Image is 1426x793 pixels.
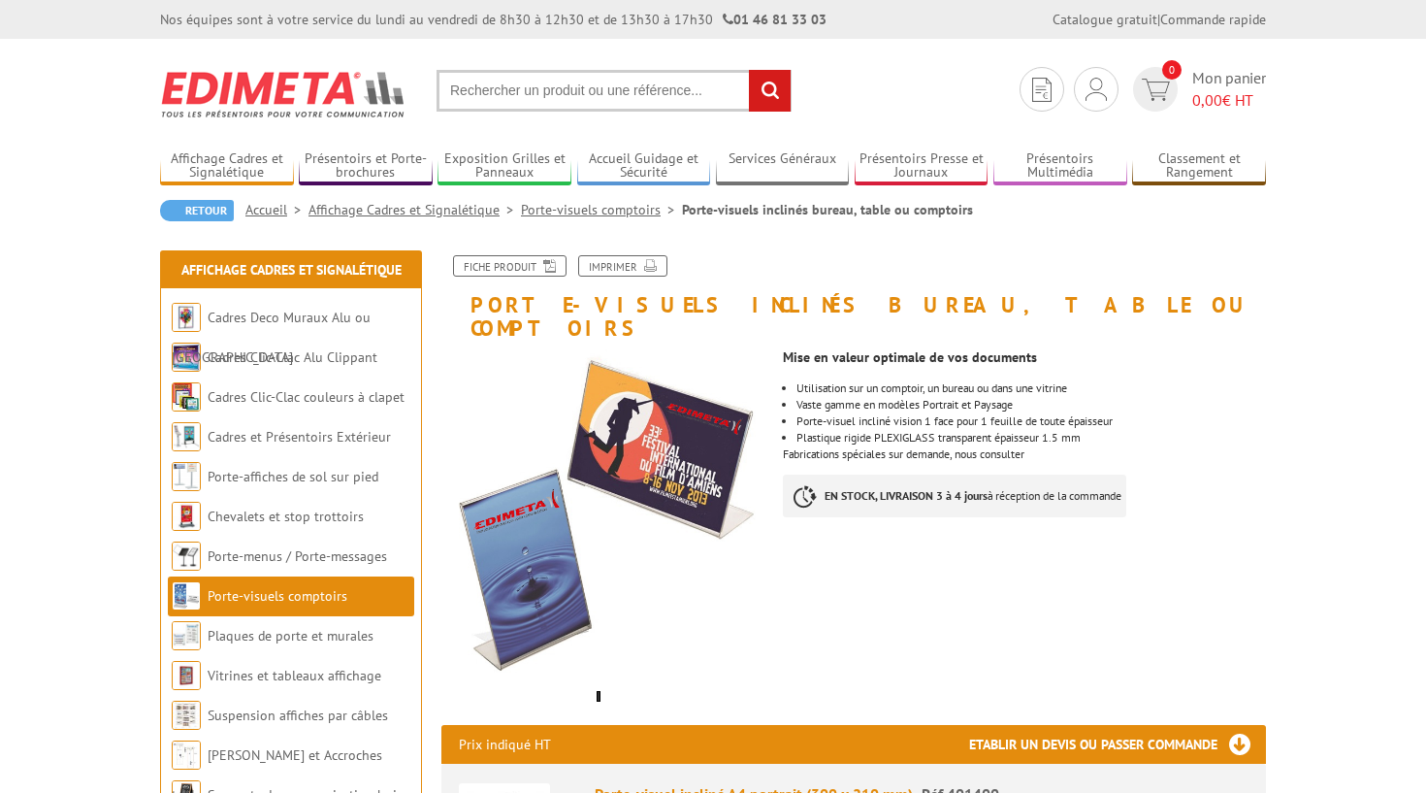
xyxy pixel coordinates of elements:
[208,547,387,565] a: Porte-menus / Porte-messages
[208,428,391,446] a: Cadres et Présentoirs Extérieur
[208,667,381,684] a: Vitrines et tableaux affichage
[577,150,711,182] a: Accueil Guidage et Sécurité
[172,701,201,730] img: Suspension affiches par câbles
[783,340,1280,537] div: Fabrications spéciales sur demande, nous consulter
[172,621,201,650] img: Plaques de porte et murales
[1192,90,1222,110] span: 0,00
[160,10,826,29] div: Nos équipes sont à votre service du lundi au vendredi de 8h30 à 12h30 et de 13h30 à 17h30
[993,150,1127,182] a: Présentoirs Multimédia
[716,150,850,182] a: Services Généraux
[245,201,308,218] a: Accueil
[438,150,571,182] a: Exposition Grilles et Panneaux
[1192,67,1266,112] span: Mon panier
[521,201,682,218] a: Porte-visuels comptoirs
[172,462,201,491] img: Porte-affiches de sol sur pied
[796,432,1266,444] p: Plastique rigide PLEXIGLASS transparent épaisseur 1.5 mm
[208,508,364,525] a: Chevalets et stop trottoirs
[160,150,294,182] a: Affichage Cadres et Signalétique
[1160,11,1266,28] a: Commande rapide
[855,150,988,182] a: Présentoirs Presse et Journaux
[1128,67,1266,112] a: devis rapide 0 Mon panier 0,00€ HT
[208,388,405,406] a: Cadres Clic-Clac couleurs à clapet
[172,661,201,690] img: Vitrines et tableaux affichage
[172,741,201,770] img: Cimaises et Accroches tableaux
[208,348,377,366] a: Cadres Clic-Clac Alu Clippant
[208,587,347,605] a: Porte-visuels comptoirs
[441,349,768,677] img: porte_visuels_comptoirs_401400_1.jpg
[1192,89,1266,112] span: € HT
[208,627,373,644] a: Plaques de porte et murales
[172,382,201,412] img: Cadres Clic-Clac couleurs à clapet
[172,542,201,571] img: Porte-menus / Porte-messages
[1132,150,1266,182] a: Classement et Rangement
[160,200,234,221] a: Retour
[1053,11,1157,28] a: Catalogue gratuit
[723,11,826,28] strong: 01 46 81 33 03
[308,201,521,218] a: Affichage Cadres et Signalétique
[1086,78,1107,101] img: devis rapide
[783,348,1037,366] strong: Mise en valeur optimale de vos documents
[749,70,791,112] input: rechercher
[172,303,201,332] img: Cadres Deco Muraux Alu ou Bois
[1142,79,1170,101] img: devis rapide
[1032,78,1052,102] img: devis rapide
[160,58,407,130] img: Edimeta
[208,707,388,724] a: Suspension affiches par câbles
[682,200,973,219] li: Porte-visuels inclinés bureau, table ou comptoirs
[796,415,1266,427] li: Porte-visuel incliné vision 1 face pour 1 feuille de toute épaisseur
[578,255,667,277] a: Imprimer
[783,475,1126,517] p: à réception de la commande
[427,255,1280,340] h1: Porte-visuels inclinés bureau, table ou comptoirs
[825,488,988,503] strong: EN STOCK, LIVRAISON 3 à 4 jours
[172,422,201,451] img: Cadres et Présentoirs Extérieur
[172,502,201,531] img: Chevalets et stop trottoirs
[459,725,551,764] p: Prix indiqué HT
[299,150,433,182] a: Présentoirs et Porte-brochures
[172,309,371,366] a: Cadres Deco Muraux Alu ou [GEOGRAPHIC_DATA]
[1162,60,1182,80] span: 0
[453,255,567,277] a: Fiche produit
[208,468,378,485] a: Porte-affiches de sol sur pied
[437,70,792,112] input: Rechercher un produit ou une référence...
[796,399,1266,411] li: Vaste gamme en modèles Portrait et Paysage
[1053,10,1266,29] div: |
[181,261,402,279] a: Affichage Cadres et Signalétique
[172,581,201,611] img: Porte-visuels comptoirs
[969,725,1266,764] h3: Etablir un devis ou passer commande
[796,382,1266,394] li: Utilisation sur un comptoir, un bureau ou dans une vitrine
